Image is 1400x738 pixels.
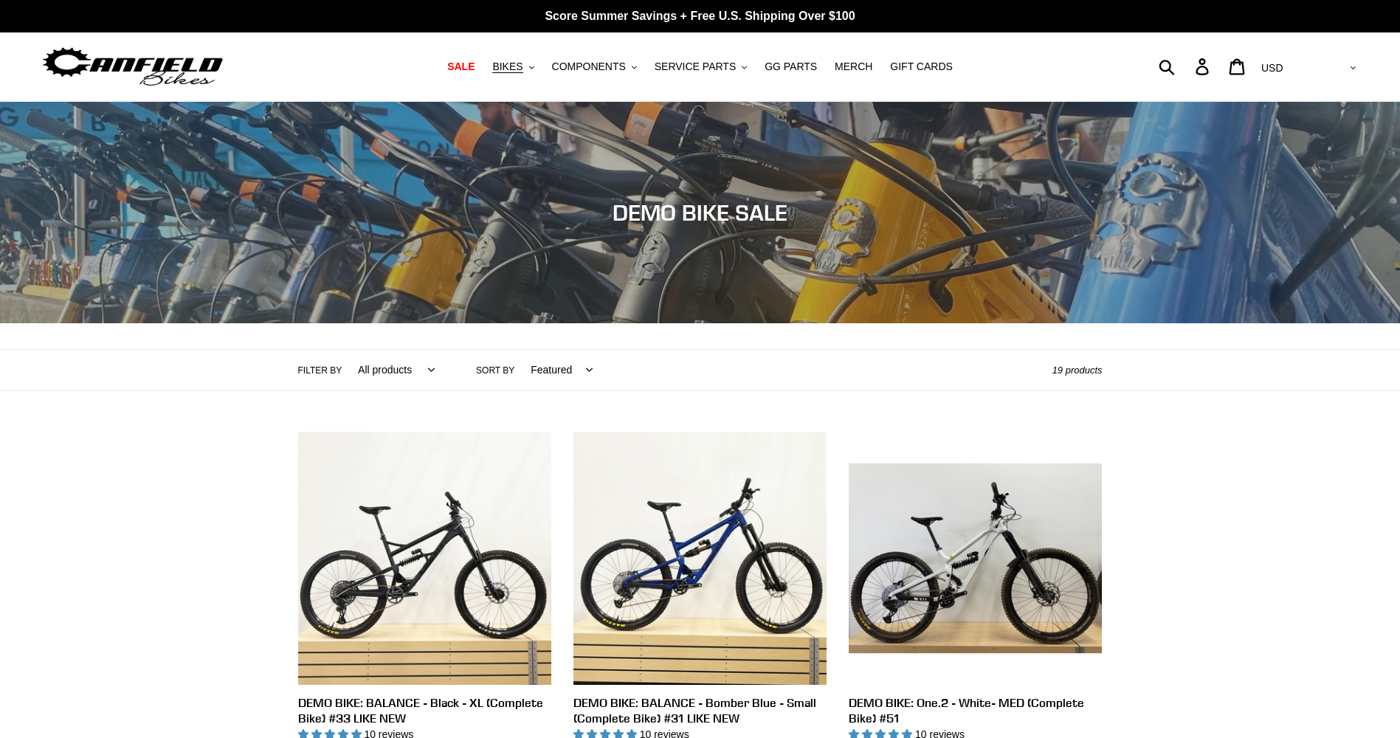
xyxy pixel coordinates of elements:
[827,57,880,77] a: MERCH
[765,61,817,73] span: GG PARTS
[757,57,824,77] a: GG PARTS
[647,57,754,77] button: SERVICE PARTS
[1167,50,1204,83] input: Search
[298,364,342,377] label: Filter by
[883,57,960,77] a: GIFT CARDS
[655,61,736,73] span: SERVICE PARTS
[476,364,514,377] label: Sort by
[492,61,523,73] span: BIKES
[835,61,872,73] span: MERCH
[545,57,644,77] button: COMPONENTS
[890,61,953,73] span: GIFT CARDS
[552,61,626,73] span: COMPONENTS
[440,57,482,77] a: SALE
[613,199,787,226] span: DEMO BIKE SALE
[1052,365,1103,376] span: 19 products
[41,44,225,90] img: Canfield Bikes
[485,57,541,77] button: BIKES
[447,61,475,73] span: SALE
